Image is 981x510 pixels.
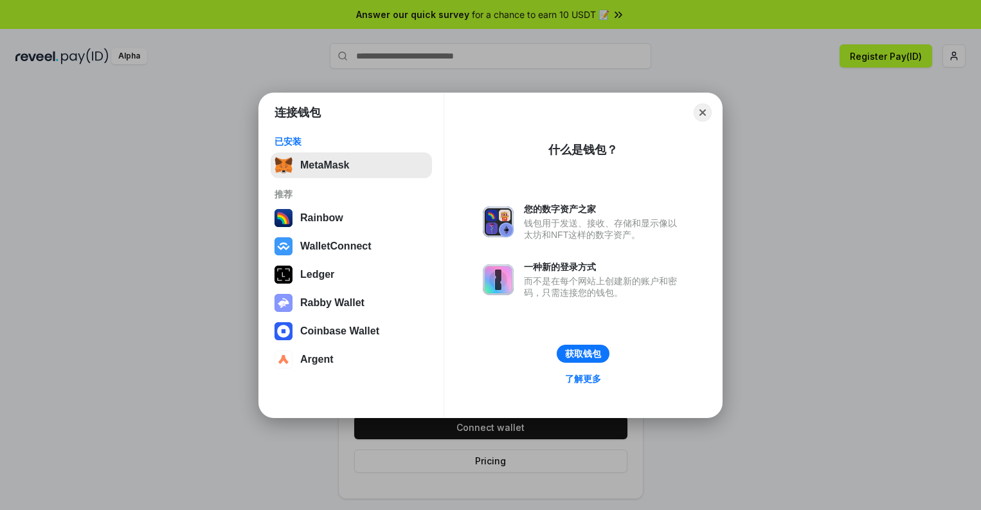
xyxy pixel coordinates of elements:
img: svg+xml,%3Csvg%20width%3D%22120%22%20height%3D%22120%22%20viewBox%3D%220%200%20120%20120%22%20fil... [274,209,292,227]
a: 了解更多 [557,370,609,387]
img: svg+xml,%3Csvg%20width%3D%2228%22%20height%3D%2228%22%20viewBox%3D%220%200%2028%2028%22%20fill%3D... [274,237,292,255]
button: 获取钱包 [557,345,609,363]
div: Rainbow [300,212,343,224]
div: 而不是在每个网站上创建新的账户和密码，只需连接您的钱包。 [524,275,683,298]
img: svg+xml,%3Csvg%20xmlns%3D%22http%3A%2F%2Fwww.w3.org%2F2000%2Fsvg%22%20fill%3D%22none%22%20viewBox... [483,264,514,295]
div: 获取钱包 [565,348,601,360]
div: Rabby Wallet [300,297,364,309]
button: MetaMask [271,152,432,178]
button: Ledger [271,262,432,287]
div: 钱包用于发送、接收、存储和显示像以太坊和NFT这样的数字资产。 [524,217,683,241]
button: Rainbow [271,205,432,231]
div: WalletConnect [300,241,372,252]
div: 一种新的登录方式 [524,261,683,273]
div: Coinbase Wallet [300,325,379,337]
img: svg+xml,%3Csvg%20fill%3D%22none%22%20height%3D%2233%22%20viewBox%3D%220%200%2035%2033%22%20width%... [274,156,292,174]
button: Close [694,104,712,122]
div: 您的数字资产之家 [524,203,683,215]
h1: 连接钱包 [274,105,321,120]
div: 什么是钱包？ [548,142,618,158]
img: svg+xml,%3Csvg%20width%3D%2228%22%20height%3D%2228%22%20viewBox%3D%220%200%2028%2028%22%20fill%3D... [274,322,292,340]
div: Ledger [300,269,334,280]
div: Argent [300,354,334,365]
div: 了解更多 [565,373,601,385]
button: Coinbase Wallet [271,318,432,344]
div: 推荐 [274,188,428,200]
div: 已安装 [274,136,428,147]
button: Argent [271,347,432,372]
img: svg+xml,%3Csvg%20xmlns%3D%22http%3A%2F%2Fwww.w3.org%2F2000%2Fsvg%22%20fill%3D%22none%22%20viewBox... [483,206,514,237]
button: Rabby Wallet [271,290,432,316]
img: svg+xml,%3Csvg%20xmlns%3D%22http%3A%2F%2Fwww.w3.org%2F2000%2Fsvg%22%20fill%3D%22none%22%20viewBox... [274,294,292,312]
div: MetaMask [300,159,349,171]
img: svg+xml,%3Csvg%20xmlns%3D%22http%3A%2F%2Fwww.w3.org%2F2000%2Fsvg%22%20width%3D%2228%22%20height%3... [274,266,292,284]
button: WalletConnect [271,233,432,259]
img: svg+xml,%3Csvg%20width%3D%2228%22%20height%3D%2228%22%20viewBox%3D%220%200%2028%2028%22%20fill%3D... [274,351,292,369]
